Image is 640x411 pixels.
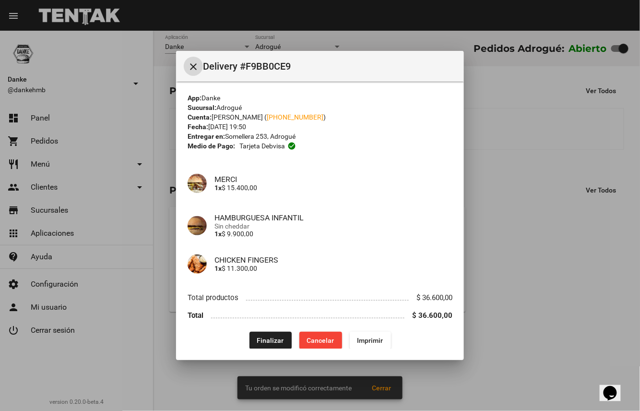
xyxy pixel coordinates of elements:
[267,113,323,121] a: [PHONE_NUMBER]
[214,184,222,192] b: 1x
[239,141,285,151] span: Tarjeta debvisa
[203,59,456,74] span: Delivery #F9BB0CE9
[188,141,235,151] strong: Medio de Pago:
[188,93,452,103] div: Danke
[350,332,391,349] button: Imprimir
[188,112,452,122] div: [PERSON_NAME] ( )
[188,61,199,73] mat-icon: Cerrar
[214,230,222,238] b: 1x
[249,332,292,349] button: Finalizar
[257,337,284,344] span: Finalizar
[214,175,452,184] h4: MERCI
[299,332,342,349] button: Cancelar
[188,289,452,307] li: Total productos $ 36.600,00
[188,307,452,325] li: Total $ 36.600,00
[188,123,208,131] strong: Fecha:
[307,337,334,344] span: Cancelar
[214,265,452,272] p: $ 11.300,00
[214,255,452,265] h4: CHICKEN FINGERS
[287,142,296,150] mat-icon: check_circle
[214,230,452,238] p: $ 9.900,00
[357,337,383,344] span: Imprimir
[188,113,212,121] strong: Cuenta:
[188,103,452,112] div: Adrogué
[600,373,630,401] iframe: chat widget
[188,133,225,140] strong: Entregar en:
[188,94,201,102] strong: App:
[188,254,207,274] img: b9ac935b-7330-4f66-91cc-a08a37055065.png
[188,132,452,141] div: Somellera 253, Adrogué
[188,216,207,235] img: 6f108d35-abce-41c7-ad10-fa0d8b27152e.png
[188,122,452,132] div: [DATE] 19:50
[214,265,222,272] b: 1x
[188,104,216,111] strong: Sucursal:
[188,174,207,193] img: 8f13779e-87c4-448a-ade8-9022de7090e5.png
[214,222,452,230] span: Sin cheddar
[184,57,203,76] button: Cerrar
[214,213,452,222] h4: HAMBURGUESA INFANTIL
[214,184,452,192] p: $ 15.400,00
